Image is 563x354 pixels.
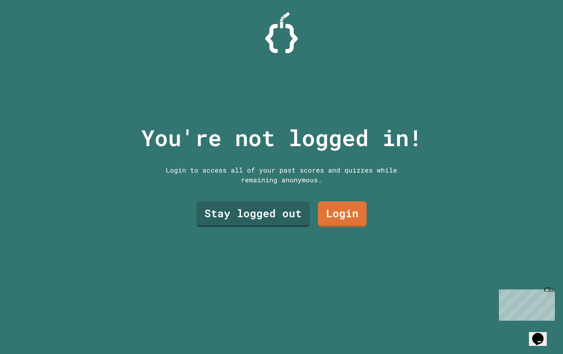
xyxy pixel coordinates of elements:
a: Stay logged out [196,201,310,227]
iframe: chat widget [529,322,555,346]
div: Login to access all of your past scores and quizzes while remaining anonymous. [160,165,403,185]
a: Login [318,201,367,227]
img: Logo.svg [265,12,298,53]
p: You're not logged in! [141,121,422,155]
div: Chat with us now!Close [3,3,56,52]
iframe: chat widget [496,286,555,321]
